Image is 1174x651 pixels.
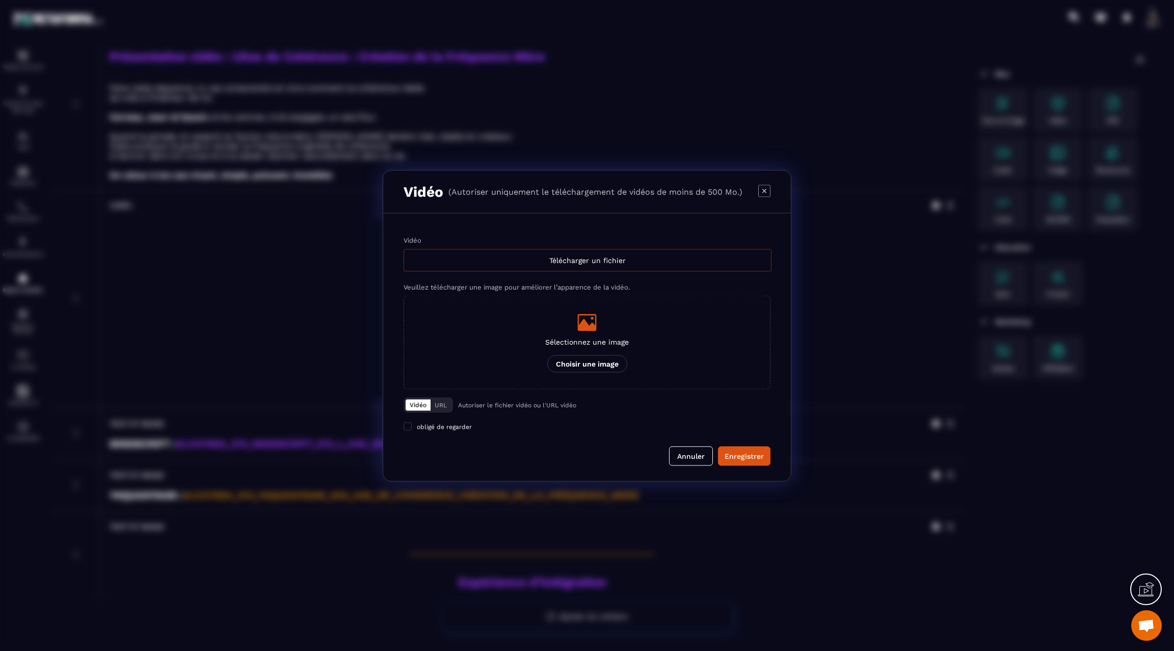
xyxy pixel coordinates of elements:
[725,451,764,461] div: Enregistrer
[547,355,627,372] p: Choisir une image
[431,399,451,410] button: URL
[448,187,742,196] p: (Autoriser uniquement le téléchargement de vidéos de moins de 500 Mo.)
[1131,610,1162,641] div: Ouvrir le chat
[458,401,576,408] p: Autoriser le fichier vidéo ou l'URL vidéo
[545,337,629,346] p: Sélectionnez une image
[718,446,770,465] button: Enregistrer
[669,446,713,465] button: Annuler
[404,236,421,244] label: Vidéo
[404,249,771,271] div: Télécharger un fichier
[417,423,472,430] span: obligé de regarder
[404,183,443,200] h3: Vidéo
[404,283,630,291] label: Veuillez télécharger une image pour améliorer l’apparence de la vidéo.
[406,399,431,410] button: Vidéo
